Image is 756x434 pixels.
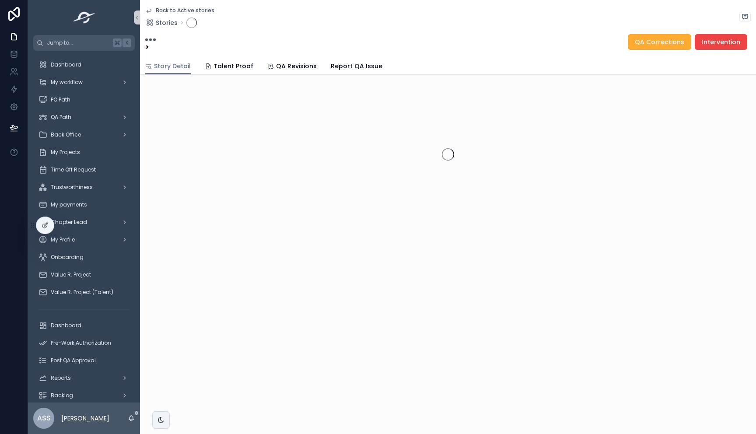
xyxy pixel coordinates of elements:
[51,79,83,86] span: My workflow
[267,58,317,76] a: QA Revisions
[33,127,135,143] a: Back Office
[33,162,135,178] a: Time Off Request
[51,114,71,121] span: QA Path
[51,289,113,296] span: Value R. Project (Talent)
[33,109,135,125] a: QA Path
[51,392,73,399] span: Backlog
[51,201,87,208] span: My payments
[51,374,71,381] span: Reports
[33,370,135,386] a: Reports
[156,7,214,14] span: Back to Active stories
[33,353,135,368] a: Post QA Approval
[33,388,135,403] a: Backlog
[51,149,80,156] span: My Projects
[628,34,691,50] button: QA Corrections
[70,10,98,24] img: App logo
[37,413,51,423] span: ASS
[51,322,81,329] span: Dashboard
[28,51,140,402] div: scrollable content
[331,62,382,70] span: Report QA Issue
[123,39,130,46] span: K
[33,267,135,283] a: Value R. Project
[33,214,135,230] a: Chapter Lead
[154,62,191,70] span: Story Detail
[145,7,214,14] a: Back to Active stories
[145,18,178,27] a: Stories
[33,92,135,108] a: PO Path
[33,249,135,265] a: Onboarding
[33,318,135,333] a: Dashboard
[276,62,317,70] span: QA Revisions
[33,197,135,213] a: My payments
[635,38,684,46] span: QA Corrections
[51,357,96,364] span: Post QA Approval
[33,144,135,160] a: My Projects
[695,34,747,50] button: Intervention
[61,414,109,423] p: [PERSON_NAME]
[145,58,191,75] a: Story Detail
[702,38,740,46] span: Intervention
[51,236,75,243] span: My Profile
[33,335,135,351] a: Pre-Work Authorization
[51,254,84,261] span: Onboarding
[33,35,135,51] button: Jump to...K
[47,39,109,46] span: Jump to...
[33,232,135,248] a: My Profile
[51,96,70,103] span: PO Path
[156,18,178,27] span: Stories
[33,57,135,73] a: Dashboard
[33,74,135,90] a: My workflow
[213,62,253,70] span: Talent Proof
[51,61,81,68] span: Dashboard
[51,339,111,346] span: Pre-Work Authorization
[33,179,135,195] a: Trustworthiness
[145,42,149,52] strong: >
[51,166,96,173] span: Time Off Request
[331,58,382,76] a: Report QA Issue
[51,219,87,226] span: Chapter Lead
[51,271,91,278] span: Value R. Project
[51,184,93,191] span: Trustworthiness
[51,131,81,138] span: Back Office
[33,284,135,300] a: Value R. Project (Talent)
[205,58,253,76] a: Talent Proof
